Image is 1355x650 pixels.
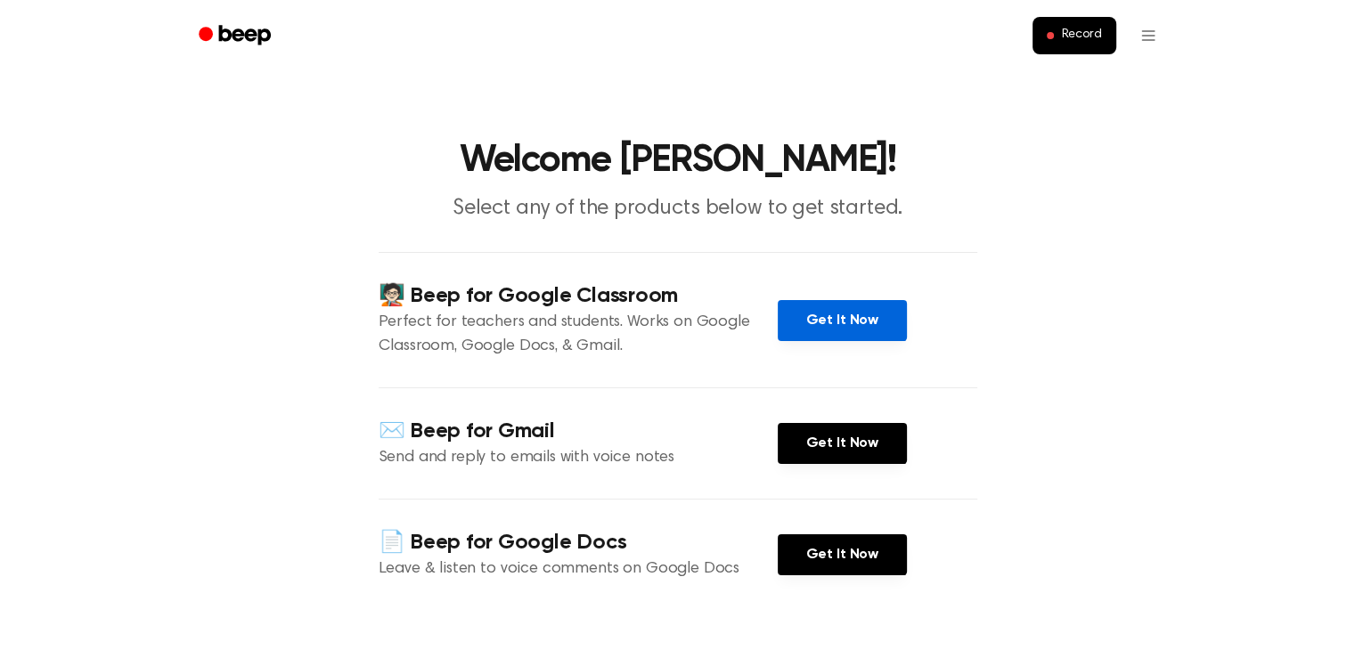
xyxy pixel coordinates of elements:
button: Record [1033,17,1115,54]
a: Get It Now [778,423,907,464]
button: Open menu [1127,14,1170,57]
h4: 🧑🏻‍🏫 Beep for Google Classroom [379,281,778,311]
h1: Welcome [PERSON_NAME]! [222,142,1134,180]
h4: 📄 Beep for Google Docs [379,528,778,557]
a: Get It Now [778,534,907,575]
p: Leave & listen to voice comments on Google Docs [379,557,778,581]
a: Get It Now [778,300,907,341]
p: Select any of the products below to get started. [336,194,1020,223]
a: Beep [186,19,287,53]
p: Send and reply to emails with voice notes [379,446,778,470]
p: Perfect for teachers and students. Works on Google Classroom, Google Docs, & Gmail. [379,311,778,359]
h4: ✉️ Beep for Gmail [379,417,778,446]
span: Record [1061,28,1101,44]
